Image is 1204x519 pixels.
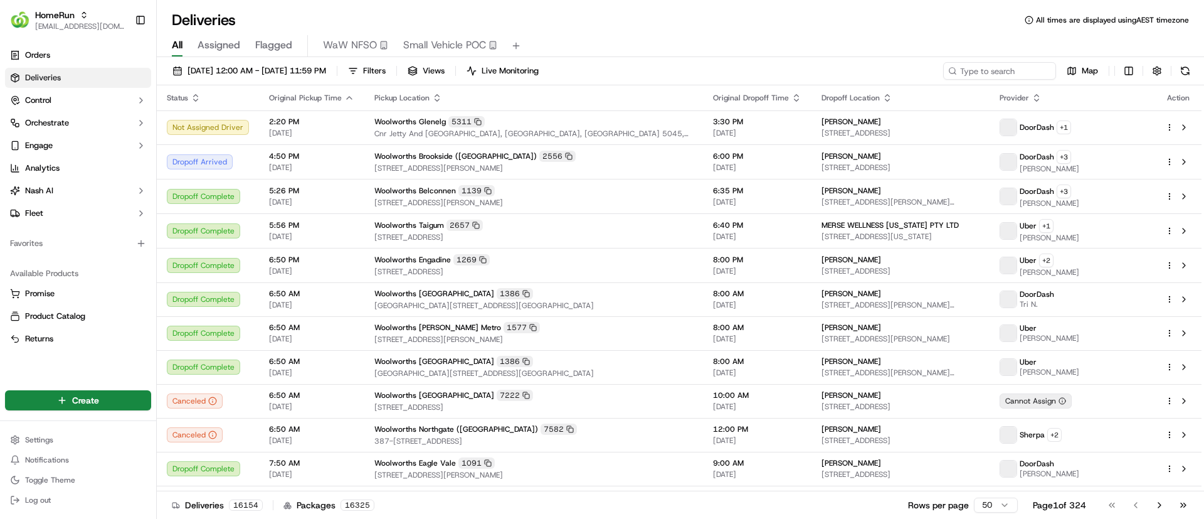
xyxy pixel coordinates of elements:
[1000,393,1072,409] div: Cannot Assign
[821,93,880,103] span: Dropoff Location
[821,300,980,310] span: [STREET_ADDRESS][PERSON_NAME][PERSON_NAME]
[821,255,881,265] span: [PERSON_NAME]
[374,424,538,434] span: Woolworths Northgate ([GEOGRAPHIC_DATA])
[1057,150,1071,164] button: +3
[269,424,354,434] span: 6:50 AM
[25,163,60,174] span: Analytics
[167,393,223,409] button: Canceled
[35,9,75,21] button: HomeRun
[363,65,386,77] span: Filters
[497,390,533,401] div: 7222
[446,220,483,231] div: 2657
[713,368,801,378] span: [DATE]
[198,38,240,53] span: Assigned
[1020,198,1079,208] span: [PERSON_NAME]
[713,424,801,434] span: 12:00 PM
[172,499,263,511] div: Deliveries
[269,458,354,468] span: 7:50 AM
[5,284,151,304] button: Promise
[5,90,151,110] button: Control
[1057,120,1071,134] button: +1
[1036,15,1189,25] span: All times are displayed using AEST timezone
[1039,254,1053,267] button: +2
[713,390,801,400] span: 10:00 AM
[10,10,30,30] img: HomeRun
[403,38,486,53] span: Small Vehicle POC
[1020,323,1037,333] span: Uber
[374,129,693,139] span: Cnr Jetty And [GEOGRAPHIC_DATA], [GEOGRAPHIC_DATA], [GEOGRAPHIC_DATA] 5045, [GEOGRAPHIC_DATA]
[25,311,85,322] span: Product Catalog
[482,65,539,77] span: Live Monitoring
[541,424,577,435] div: 7582
[1020,430,1045,440] span: Sherpa
[713,436,801,446] span: [DATE]
[821,436,980,446] span: [STREET_ADDRESS]
[374,470,693,480] span: [STREET_ADDRESS][PERSON_NAME]
[269,255,354,265] span: 6:50 PM
[5,181,151,201] button: Nash AI
[821,117,881,127] span: [PERSON_NAME]
[713,323,801,333] span: 8:00 AM
[167,427,223,442] div: Canceled
[497,356,533,367] div: 1386
[1020,469,1079,479] span: [PERSON_NAME]
[374,198,693,208] span: [STREET_ADDRESS][PERSON_NAME]
[713,163,801,173] span: [DATE]
[269,232,354,242] span: [DATE]
[5,113,151,133] button: Orchestrate
[269,390,354,400] span: 6:50 AM
[461,62,544,80] button: Live Monitoring
[269,266,354,276] span: [DATE]
[269,128,354,138] span: [DATE]
[402,62,450,80] button: Views
[10,288,146,299] a: Promise
[374,117,446,127] span: Woolworths Glenelg
[1020,221,1037,231] span: Uber
[1020,152,1054,162] span: DoorDash
[229,500,263,511] div: 16154
[269,469,354,479] span: [DATE]
[1057,185,1071,198] button: +3
[255,38,292,53] span: Flagged
[5,233,151,254] div: Favorites
[821,402,980,412] span: [STREET_ADDRESS]
[1047,428,1062,442] button: +2
[713,220,801,230] span: 6:40 PM
[713,300,801,310] span: [DATE]
[1082,65,1098,77] span: Map
[5,5,130,35] button: HomeRunHomeRun[EMAIL_ADDRESS][DOMAIN_NAME]
[1020,459,1054,469] span: DoorDash
[448,116,485,127] div: 5311
[374,267,693,277] span: [STREET_ADDRESS]
[269,402,354,412] span: [DATE]
[713,469,801,479] span: [DATE]
[172,38,182,53] span: All
[25,208,43,219] span: Fleet
[908,499,969,511] p: Rows per page
[453,254,490,265] div: 1269
[5,68,151,88] a: Deliveries
[269,436,354,446] span: [DATE]
[269,163,354,173] span: [DATE]
[821,368,980,378] span: [STREET_ADDRESS][PERSON_NAME][PERSON_NAME]
[35,21,125,31] button: [EMAIL_ADDRESS][DOMAIN_NAME]
[821,151,881,161] span: [PERSON_NAME]
[374,458,456,468] span: Woolworths Eagle Vale
[269,289,354,299] span: 6:50 AM
[713,232,801,242] span: [DATE]
[821,232,980,242] span: [STREET_ADDRESS][US_STATE]
[713,151,801,161] span: 6:00 PM
[374,334,693,345] span: [STREET_ADDRESS][PERSON_NAME]
[497,288,533,299] div: 1386
[713,289,801,299] span: 8:00 AM
[423,65,445,77] span: Views
[269,117,354,127] span: 2:20 PM
[172,10,236,30] h1: Deliveries
[821,390,881,400] span: [PERSON_NAME]
[713,458,801,468] span: 9:00 AM
[713,197,801,207] span: [DATE]
[167,62,332,80] button: [DATE] 12:00 AM - [DATE] 11:59 PM
[269,151,354,161] span: 4:50 PM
